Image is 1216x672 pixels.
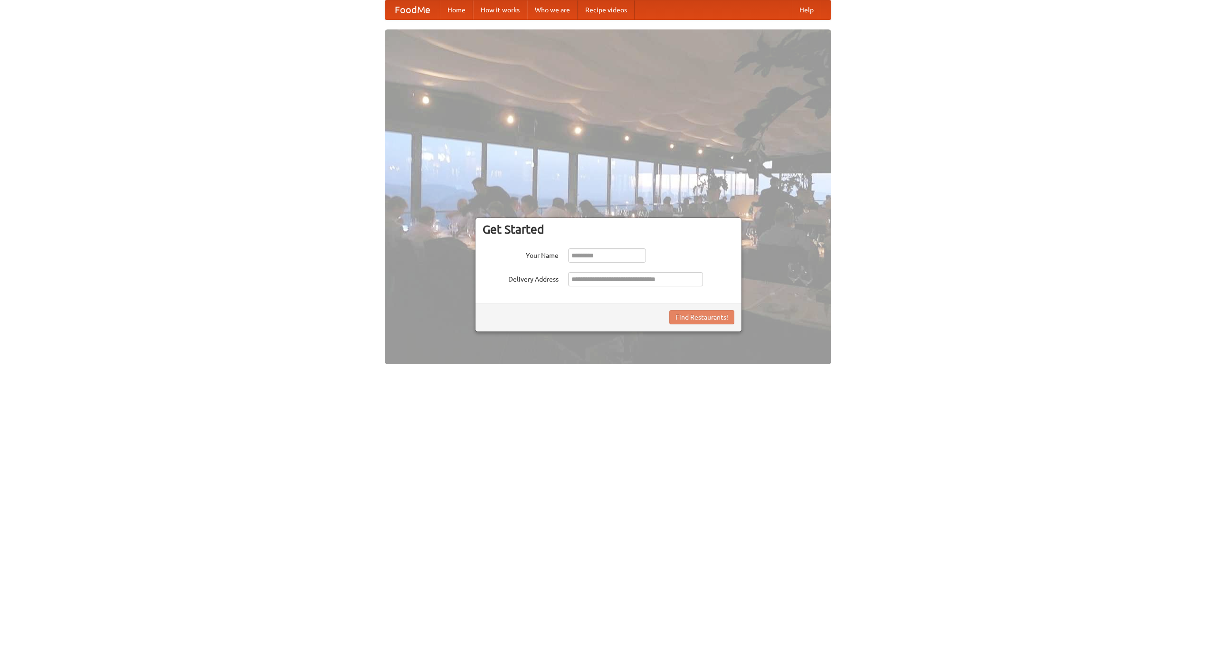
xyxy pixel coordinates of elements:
a: Recipe videos [578,0,635,19]
button: Find Restaurants! [669,310,734,324]
h3: Get Started [483,222,734,237]
a: How it works [473,0,527,19]
a: Help [792,0,821,19]
a: FoodMe [385,0,440,19]
label: Delivery Address [483,272,559,284]
a: Who we are [527,0,578,19]
a: Home [440,0,473,19]
label: Your Name [483,248,559,260]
